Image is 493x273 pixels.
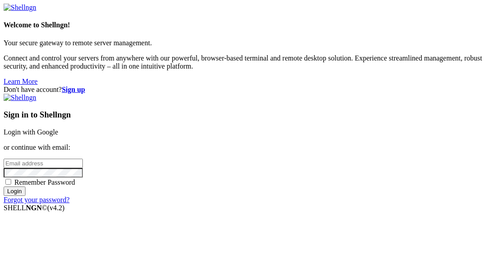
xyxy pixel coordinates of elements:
[4,159,83,168] input: Email address
[62,86,85,93] a: Sign up
[4,94,36,102] img: Shellngn
[4,39,489,47] p: Your secure gateway to remote server management.
[4,128,58,136] a: Login with Google
[4,54,489,70] p: Connect and control your servers from anywhere with our powerful, browser-based terminal and remo...
[26,204,42,212] b: NGN
[4,4,36,12] img: Shellngn
[4,143,489,152] p: or continue with email:
[4,196,69,204] a: Forgot your password?
[4,21,489,29] h4: Welcome to Shellngn!
[14,178,75,186] span: Remember Password
[4,204,64,212] span: SHELL ©
[4,78,38,85] a: Learn More
[4,186,26,196] input: Login
[4,110,489,120] h3: Sign in to Shellngn
[47,204,65,212] span: 4.2.0
[5,179,11,185] input: Remember Password
[4,86,489,94] div: Don't have account?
